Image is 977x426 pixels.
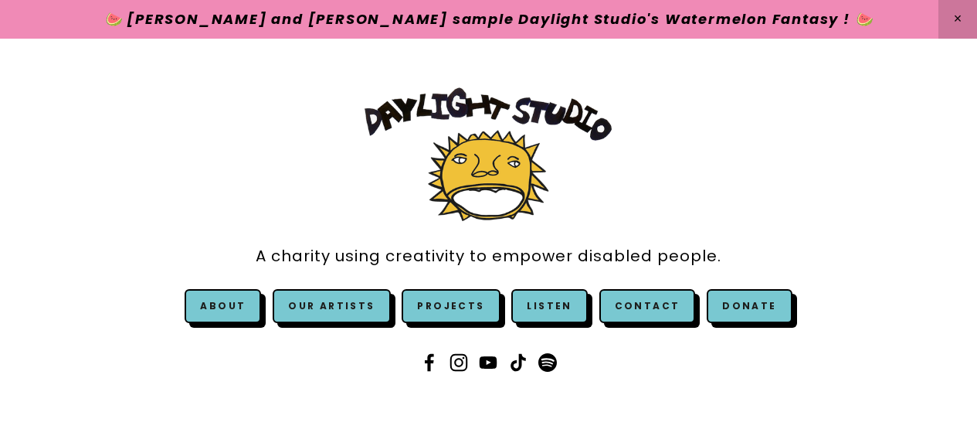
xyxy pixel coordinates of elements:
a: Our Artists [273,289,390,323]
a: Donate [707,289,792,323]
a: A charity using creativity to empower disabled people. [256,239,721,274]
a: Projects [402,289,500,323]
a: Listen [527,299,572,312]
a: About [200,299,246,312]
a: Contact [599,289,696,323]
img: Daylight Studio [365,87,612,221]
